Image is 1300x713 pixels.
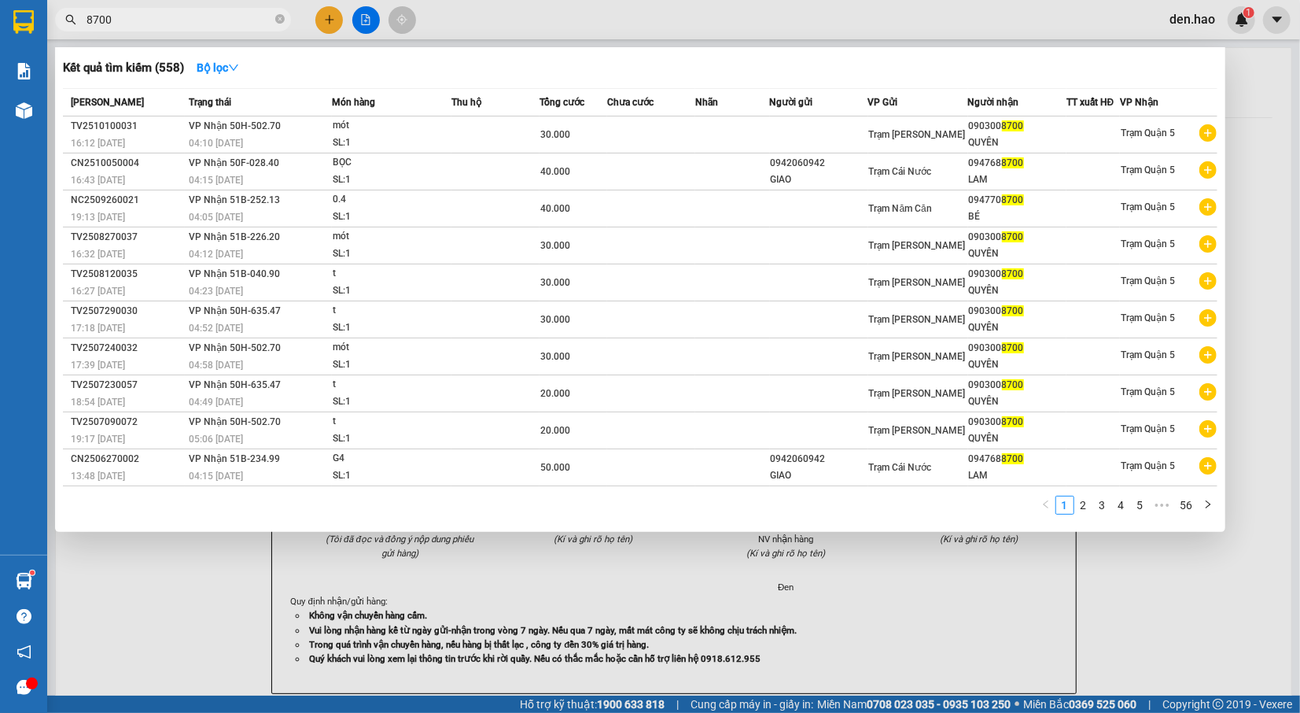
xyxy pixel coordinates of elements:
span: 50.000 [540,462,570,473]
div: SL: 1 [333,246,451,263]
div: GIAO [771,172,867,188]
div: 090300 [969,118,1066,135]
span: Trạm [PERSON_NAME] [869,425,966,436]
li: 4 [1112,496,1131,515]
span: left [1041,500,1051,509]
span: 20.000 [540,425,570,436]
span: [PERSON_NAME] [71,97,144,108]
div: t [333,413,451,430]
li: Previous Page [1037,496,1055,515]
span: Trạm [PERSON_NAME] [869,351,966,362]
span: Thu hộ [451,97,481,108]
span: 04:15 [DATE] [189,175,243,186]
span: Món hàng [332,97,375,108]
span: plus-circle [1199,161,1217,179]
span: 8700 [1002,379,1024,390]
span: ••• [1150,496,1175,515]
span: 8700 [1002,120,1024,131]
span: VP Nhận 50H-502.70 [189,342,281,353]
b: GỬI : VP An Lạc [20,114,173,140]
span: Trạm Quận 5 [1121,201,1175,212]
span: VP Nhận 51B-226.20 [189,231,280,242]
span: 40.000 [540,203,570,214]
li: 56 [1175,496,1199,515]
span: VP Nhận 50F-028.40 [189,157,279,168]
span: plus-circle [1199,383,1217,401]
div: 094768 [969,155,1066,172]
span: plus-circle [1199,420,1217,438]
div: LAM [969,172,1066,188]
span: message [17,680,31,695]
button: Bộ lọcdown [184,55,252,80]
div: LAM [969,467,1066,484]
span: plus-circle [1199,272,1217,290]
span: 17:39 [DATE] [71,360,125,371]
strong: Bộ lọc [197,61,239,74]
span: VP Nhận [1120,97,1158,108]
div: TV2507230057 [71,377,184,393]
button: right [1199,496,1217,515]
span: 8700 [1002,194,1024,205]
span: Trạm Quận 5 [1121,164,1175,175]
li: 1 [1055,496,1074,515]
span: 13:48 [DATE] [71,471,125,482]
span: Trạm Năm Căn [869,203,932,214]
span: 20.000 [540,388,570,399]
li: 5 [1131,496,1150,515]
span: VP Nhận 51B-040.90 [189,268,280,279]
div: BÉ [969,209,1066,225]
span: 04:58 [DATE] [189,360,243,371]
img: warehouse-icon [16,102,32,119]
div: TV2507090072 [71,414,184,430]
div: t [333,265,451,283]
span: Trạm [PERSON_NAME] [869,277,966,288]
div: t [333,302,451,320]
span: plus-circle [1199,124,1217,142]
div: 0942060942 [771,451,867,467]
sup: 1 [30,571,35,575]
div: QUYÊN [969,283,1066,299]
div: QUYÊN [969,246,1066,262]
div: 090300 [969,303,1066,320]
div: 090300 [969,377,1066,393]
div: 094770 [969,192,1066,209]
img: warehouse-icon [16,573,32,589]
span: 8700 [1002,416,1024,427]
div: SL: 1 [333,283,451,300]
a: 4 [1113,497,1130,514]
span: 8700 [1002,157,1024,168]
h3: Kết quả tìm kiếm ( 558 ) [63,60,184,76]
div: SL: 1 [333,430,451,448]
span: Trạng thái [189,97,231,108]
span: 30.000 [540,351,570,362]
span: Trạm [PERSON_NAME] [869,240,966,251]
a: 3 [1094,497,1111,514]
div: SL: 1 [333,135,451,152]
div: 090300 [969,414,1066,430]
span: 18:54 [DATE] [71,397,125,408]
span: Chưa cước [607,97,654,108]
span: 8700 [1002,453,1024,464]
span: VP Nhận 50H-635.47 [189,305,281,316]
span: 04:23 [DATE] [189,286,243,297]
span: 04:12 [DATE] [189,249,243,260]
span: Trạm Quận 5 [1121,127,1175,139]
div: 090300 [969,340,1066,356]
div: TV2508270037 [71,229,184,246]
div: 090300 [969,229,1066,246]
span: Trạm [PERSON_NAME] [869,388,966,399]
span: 30.000 [540,314,570,325]
div: G4 [333,450,451,467]
span: Trạm Quận 5 [1121,312,1175,323]
span: 16:43 [DATE] [71,175,125,186]
span: 40.000 [540,166,570,177]
span: 04:10 [DATE] [189,138,243,149]
li: Hotline: 02839552959 [147,58,657,78]
div: 090300 [969,266,1066,283]
button: left [1037,496,1055,515]
span: Trạm Quận 5 [1121,460,1175,471]
span: plus-circle [1199,198,1217,216]
span: VP Nhận 50H-502.70 [189,416,281,427]
span: 30.000 [540,240,570,251]
div: GIAO [771,467,867,484]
